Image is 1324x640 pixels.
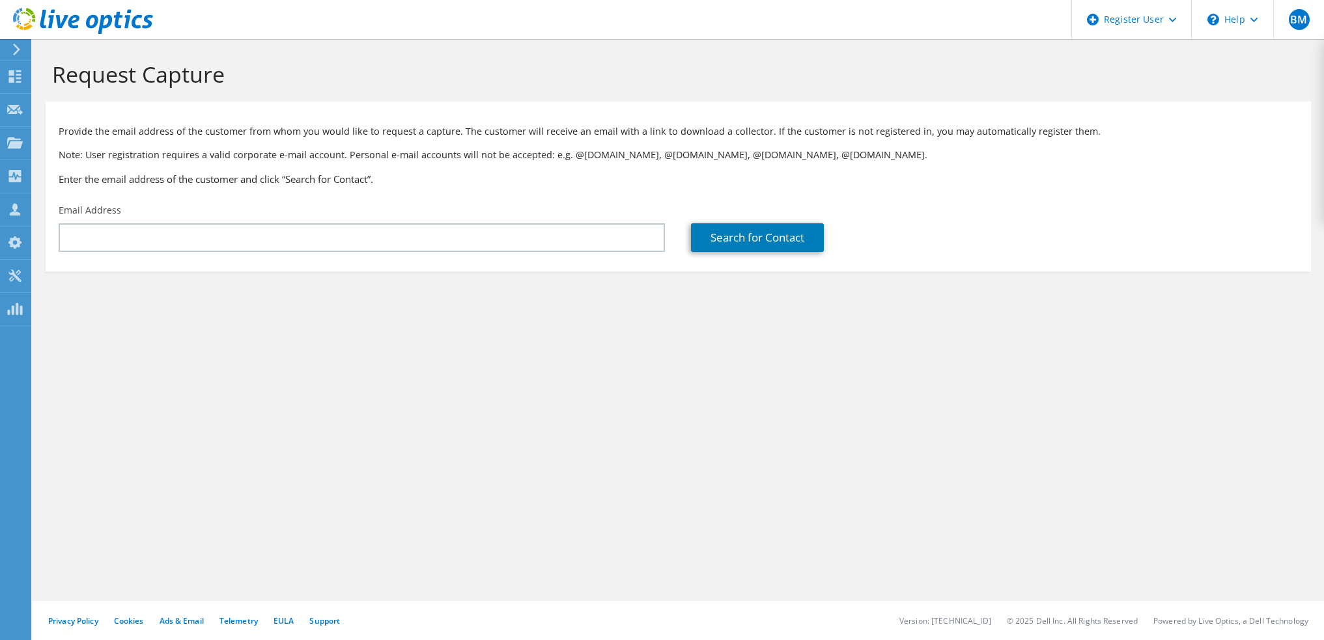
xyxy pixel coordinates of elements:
[309,615,340,626] a: Support
[899,615,991,626] li: Version: [TECHNICAL_ID]
[59,172,1298,186] h3: Enter the email address of the customer and click “Search for Contact”.
[1289,9,1310,30] span: BM
[52,61,1298,88] h1: Request Capture
[48,615,98,626] a: Privacy Policy
[219,615,258,626] a: Telemetry
[1153,615,1308,626] li: Powered by Live Optics, a Dell Technology
[114,615,144,626] a: Cookies
[59,124,1298,139] p: Provide the email address of the customer from whom you would like to request a capture. The cust...
[160,615,204,626] a: Ads & Email
[1207,14,1219,25] svg: \n
[1007,615,1138,626] li: © 2025 Dell Inc. All Rights Reserved
[59,148,1298,162] p: Note: User registration requires a valid corporate e-mail account. Personal e-mail accounts will ...
[59,204,121,217] label: Email Address
[274,615,294,626] a: EULA
[691,223,824,252] a: Search for Contact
